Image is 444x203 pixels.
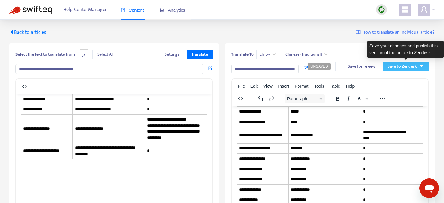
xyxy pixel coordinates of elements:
[314,84,324,89] span: Tools
[419,64,424,68] span: caret-down
[310,64,328,69] span: UNSAVED
[378,6,385,14] img: sync.dc5367851b00ba804db3.png
[160,8,185,13] span: Analytics
[330,84,340,89] span: Table
[356,29,435,36] a: How to translate an individual article?
[419,178,439,198] iframe: 開啟傳訊視窗按鈕，對話進行中
[285,94,325,103] button: Block Paragraph
[343,94,354,103] button: Italic
[231,51,254,58] b: Translate To
[388,63,417,70] span: Save to Zendesk
[63,4,107,16] span: Help Center Manager
[160,50,184,59] button: Settings
[401,6,409,13] span: appstore
[285,50,327,59] span: Chinese (Traditional)
[362,29,435,36] span: How to translate an individual article?
[343,62,380,71] button: Save for review
[121,8,144,13] span: Content
[260,50,276,59] span: zh-tw
[367,41,444,58] div: Save your changes and publish this version of the article to Zendesk
[332,94,343,103] button: Bold
[191,51,208,58] span: Translate
[335,62,340,71] button: more
[250,84,258,89] span: Edit
[256,94,266,103] button: Undo
[287,96,317,101] span: Paragraph
[278,84,289,89] span: Insert
[238,84,245,89] span: File
[266,94,277,103] button: Redo
[9,30,14,34] span: caret-left
[121,8,125,12] span: book
[346,84,355,89] span: Help
[348,63,375,70] span: Save for review
[187,50,213,59] button: Translate
[80,49,88,59] span: ja
[263,84,273,89] span: View
[295,84,308,89] span: Format
[420,6,428,13] span: user
[15,51,75,58] b: Select the text to translate from
[97,51,113,58] span: Select All
[9,6,52,14] img: Swifteq
[377,94,388,103] button: Reveal or hide additional toolbar items
[92,50,118,59] button: Select All
[165,51,179,58] span: Settings
[9,28,46,37] span: Back to articles
[383,62,429,71] button: Save to Zendeskcaret-down
[160,8,164,12] span: area-chart
[356,30,361,35] img: image-link
[354,94,369,103] div: Text color Black
[336,64,340,68] span: more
